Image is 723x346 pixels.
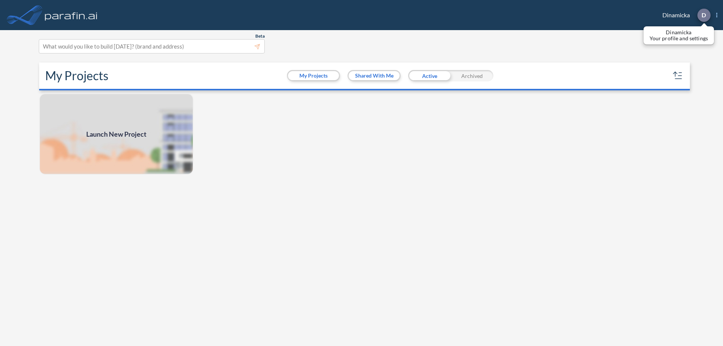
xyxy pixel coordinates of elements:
[451,70,493,81] div: Archived
[255,33,265,39] span: Beta
[288,71,339,80] button: My Projects
[408,70,451,81] div: Active
[349,71,400,80] button: Shared With Me
[650,29,708,35] p: Dinamicka
[86,129,146,139] span: Launch New Project
[39,93,194,175] a: Launch New Project
[39,93,194,175] img: add
[650,35,708,41] p: Your profile and settings
[651,9,717,22] div: Dinamicka
[702,12,706,18] p: D
[43,8,99,23] img: logo
[45,69,108,83] h2: My Projects
[672,70,684,82] button: sort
